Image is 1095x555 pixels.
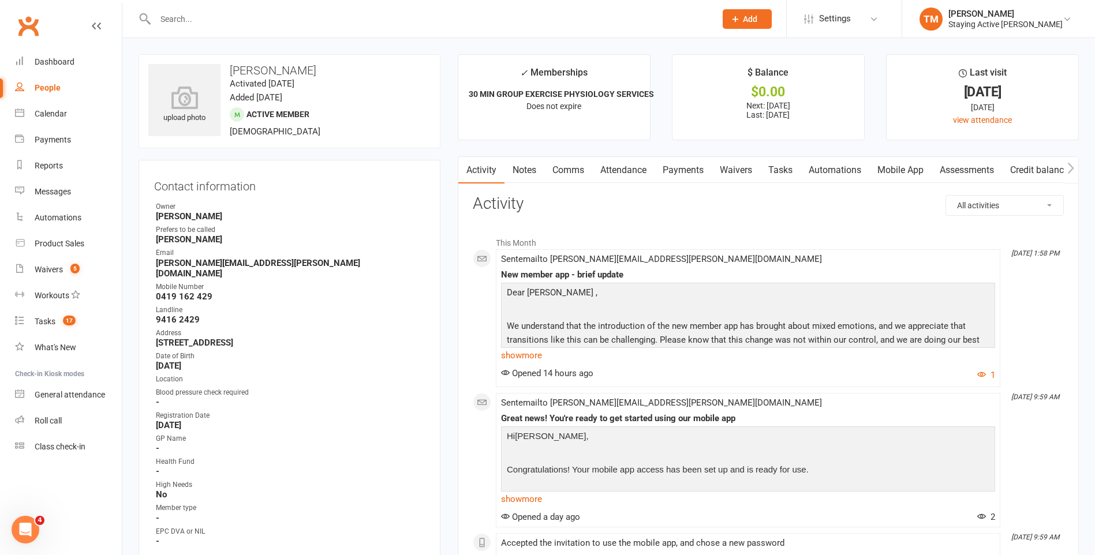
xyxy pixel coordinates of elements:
a: Attendance [592,157,655,183]
a: Waivers 5 [15,257,122,283]
time: Activated [DATE] [230,78,294,89]
div: Health Fund [156,456,425,467]
i: [DATE] 9:59 AM [1011,393,1059,401]
div: Calendar [35,109,67,118]
h3: Contact information [154,175,425,193]
span: 2 [977,512,995,522]
a: Mobile App [869,157,932,183]
a: Credit balance [1002,157,1077,183]
a: General attendance kiosk mode [15,382,122,408]
i: [DATE] 1:58 PM [1011,249,1059,257]
div: Member type [156,502,425,513]
i: [DATE] 9:59 AM [1011,533,1059,541]
div: GP Name [156,433,425,444]
div: Landline [156,305,425,316]
span: Sent email to [PERSON_NAME][EMAIL_ADDRESS][PERSON_NAME][DOMAIN_NAME] [501,254,822,264]
span: , [586,431,589,441]
strong: [PERSON_NAME][EMAIL_ADDRESS][PERSON_NAME][DOMAIN_NAME] [156,258,425,279]
div: Owner [156,201,425,212]
span: Opened 14 hours ago [501,368,593,378]
iframe: Intercom live chat [12,516,39,543]
div: Tasks [35,317,55,326]
div: Address [156,328,425,339]
strong: No [156,489,425,500]
span: Settings [819,6,851,32]
a: Automations [15,205,122,231]
span: Hi [507,431,515,441]
div: New member app - brief update [501,270,995,280]
strong: 30 MIN GROUP EXERCISE PHYSIOLOGY SERVICES [469,89,654,99]
div: People [35,83,61,92]
a: Product Sales [15,231,122,257]
strong: - [156,397,425,407]
div: Location [156,374,425,385]
input: Search... [152,11,708,27]
span: Congratulations! Your mobile app access has been set up and is ready for use. [507,464,809,474]
strong: - [156,513,425,523]
div: $0.00 [683,86,854,98]
div: $ Balance [748,65,788,86]
p: Dear [PERSON_NAME] , [504,286,992,302]
a: Reports [15,153,122,179]
a: Assessments [932,157,1002,183]
a: Comms [544,157,592,183]
div: Prefers to be called [156,224,425,235]
p: We understand that the introduction of the new member app has brought about mixed emotions, and w... [504,319,992,363]
a: Payments [15,127,122,153]
a: Class kiosk mode [15,434,122,460]
div: upload photo [148,86,221,124]
span: 4 [35,516,44,525]
a: show more [501,491,995,507]
div: Class check-in [35,442,85,451]
div: [DATE] [897,86,1068,98]
a: People [15,75,122,101]
div: Automations [35,213,81,222]
a: Roll call [15,408,122,434]
div: Great news! You're ready to get started using our mobile app [501,414,995,423]
span: Sent email to [PERSON_NAME][EMAIL_ADDRESS][PERSON_NAME][DOMAIN_NAME] [501,397,822,408]
div: TM [920,7,943,31]
strong: [DATE] [156,361,425,371]
div: Mobile Number [156,282,425,292]
a: What's New [15,335,122,361]
strong: [PERSON_NAME] [156,211,425,222]
div: Staying Active [PERSON_NAME] [948,19,1063,29]
strong: - [156,443,425,453]
a: Dashboard [15,49,122,75]
div: Product Sales [35,239,84,248]
div: Roll call [35,416,62,425]
div: What's New [35,343,76,352]
div: Accepted the invitation to use the mobile app, and chose a new password [501,538,995,548]
div: EPC DVA or NIL [156,526,425,537]
span: [PERSON_NAME] [515,431,586,441]
a: Workouts [15,283,122,309]
a: Notes [504,157,544,183]
div: Date of Birth [156,351,425,362]
i: ✓ [520,67,528,78]
time: Added [DATE] [230,92,282,103]
a: show more [501,347,995,363]
div: [DATE] [897,101,1068,114]
div: Blood pressure check required [156,387,425,398]
a: Calendar [15,101,122,127]
strong: [PERSON_NAME] [156,234,425,245]
button: 1 [977,368,995,382]
div: Waivers [35,265,63,274]
a: Waivers [712,157,760,183]
div: Last visit [959,65,1007,86]
div: Reports [35,161,63,170]
div: High Needs [156,479,425,490]
div: Workouts [35,291,69,300]
a: Payments [655,157,712,183]
a: Messages [15,179,122,205]
p: Next: [DATE] Last: [DATE] [683,101,854,119]
div: Messages [35,187,71,196]
strong: [DATE] [156,420,425,430]
strong: - [156,536,425,546]
span: 17 [63,316,76,325]
a: Clubworx [14,12,43,40]
span: 5 [70,264,80,273]
span: Active member [246,110,309,119]
span: Add [743,14,757,24]
a: Tasks 17 [15,309,122,335]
